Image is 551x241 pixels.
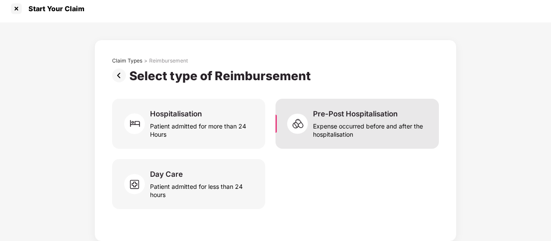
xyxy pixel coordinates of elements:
[112,69,129,82] img: svg+xml;base64,PHN2ZyBpZD0iUHJldi0zMngzMiIgeG1sbnM9Imh0dHA6Ly93d3cudzMub3JnLzIwMDAvc3ZnIiB3aWR0aD...
[150,179,255,199] div: Patient admitted for less than 24 hours
[150,109,202,119] div: Hospitalisation
[129,69,314,83] div: Select type of Reimbursement
[313,119,429,138] div: Expense occurred before and after the hospitalisation
[287,111,313,137] img: svg+xml;base64,PHN2ZyB4bWxucz0iaHR0cDovL3d3dy53My5vcmcvMjAwMC9zdmciIHdpZHRoPSI2MCIgaGVpZ2h0PSI1OC...
[313,109,398,119] div: Pre-Post Hospitalisation
[150,119,255,138] div: Patient admitted for more than 24 Hours
[124,111,150,137] img: svg+xml;base64,PHN2ZyB4bWxucz0iaHR0cDovL3d3dy53My5vcmcvMjAwMC9zdmciIHdpZHRoPSI2MCIgaGVpZ2h0PSI2MC...
[150,169,183,179] div: Day Care
[149,57,188,64] div: Reimbursement
[112,57,142,64] div: Claim Types
[144,57,147,64] div: >
[124,171,150,197] img: svg+xml;base64,PHN2ZyB4bWxucz0iaHR0cDovL3d3dy53My5vcmcvMjAwMC9zdmciIHdpZHRoPSI2MCIgaGVpZ2h0PSI1OC...
[23,4,85,13] div: Start Your Claim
